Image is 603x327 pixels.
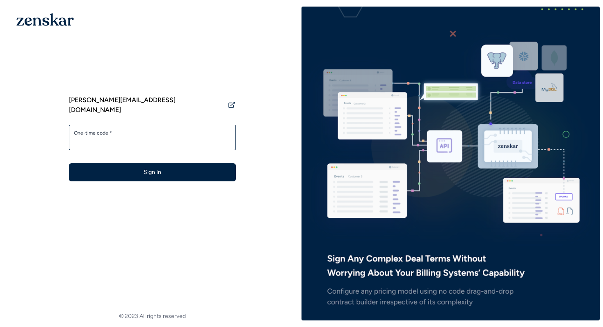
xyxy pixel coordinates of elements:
button: Sign In [69,163,236,181]
footer: © 2023 All rights reserved [3,312,301,320]
img: 1OGAJ2xQqyY4LXKgY66KYq0eOWRCkrZdAb3gUhuVAqdWPZE9SRJmCz+oDMSn4zDLXe31Ii730ItAGKgCKgCCgCikA4Av8PJUP... [16,13,74,26]
span: [PERSON_NAME][EMAIL_ADDRESS][DOMAIN_NAME] [69,95,224,115]
label: One-time code * [74,130,231,136]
